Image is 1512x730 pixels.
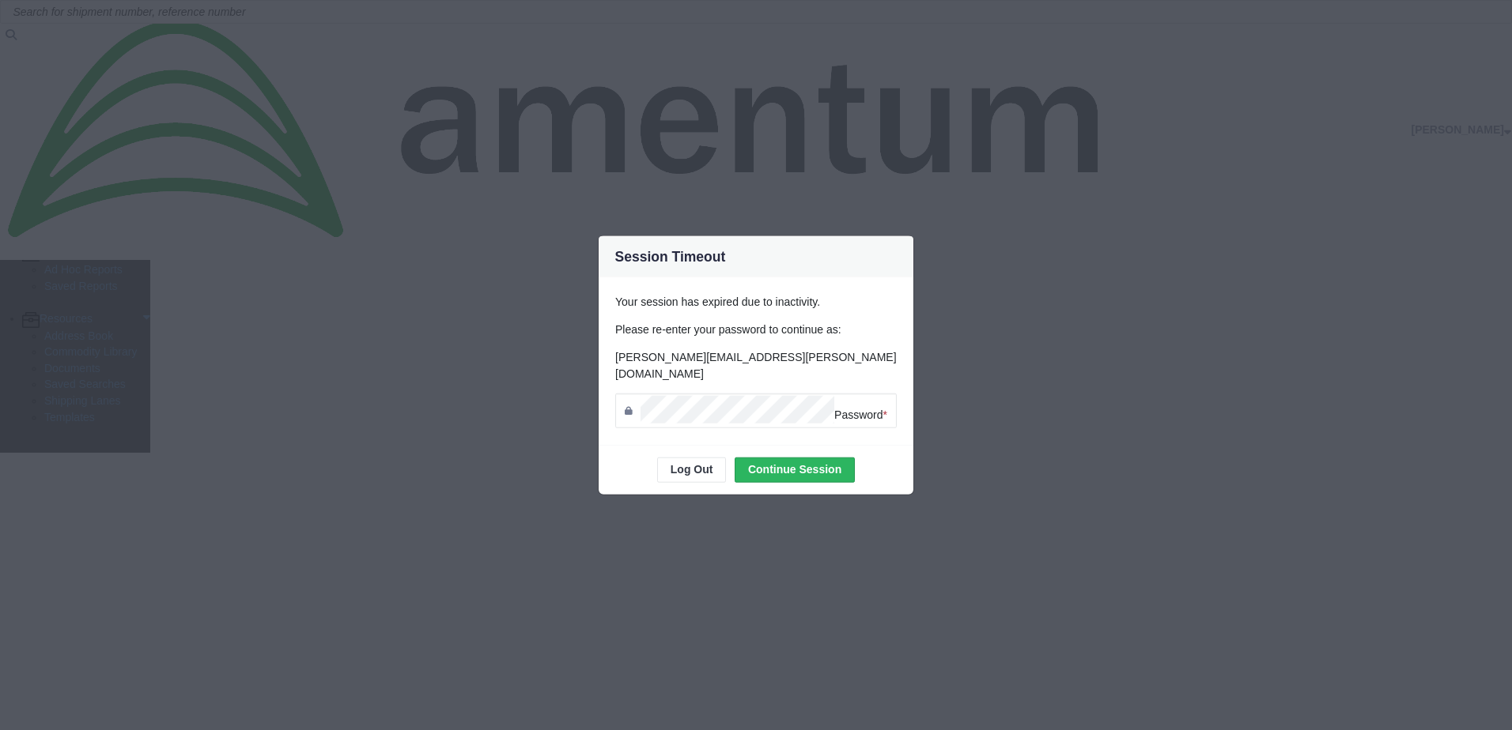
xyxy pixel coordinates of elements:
button: Continue Session [735,457,855,482]
p: Please re-enter your password to continue as: [615,322,897,338]
p: Your session has expired due to inactivity. [615,294,897,310]
button: Log Out [657,457,727,482]
span: Password [834,408,887,421]
h4: Session Timeout [615,246,726,267]
p: [PERSON_NAME][EMAIL_ADDRESS][PERSON_NAME][DOMAIN_NAME] [615,349,897,382]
